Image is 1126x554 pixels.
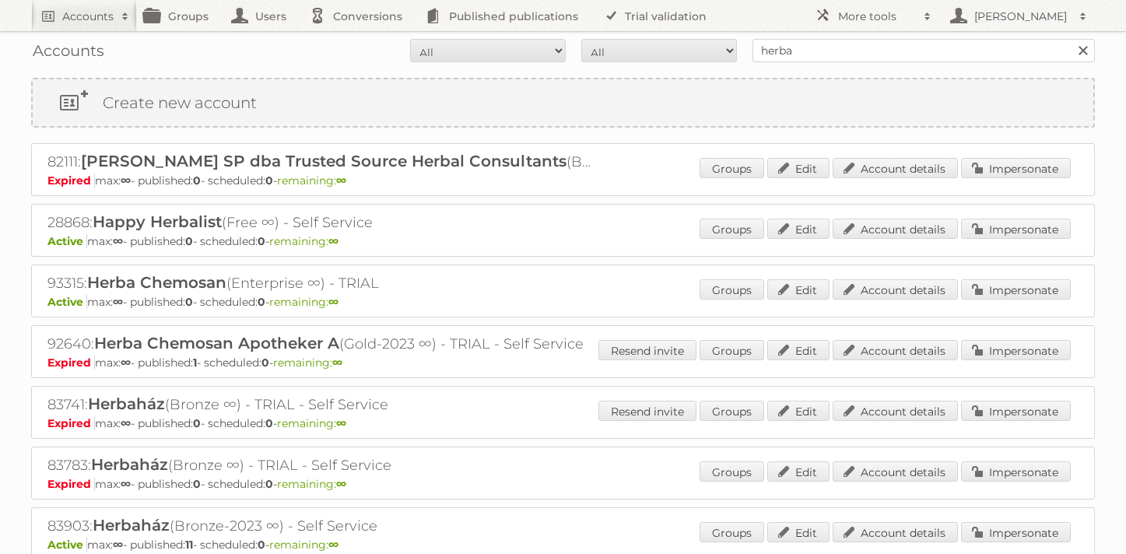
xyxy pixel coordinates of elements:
[269,234,339,248] span: remaining:
[47,174,95,188] span: Expired
[185,295,193,309] strong: 0
[62,9,114,24] h2: Accounts
[47,538,1079,552] p: max: - published: - scheduled: -
[47,538,87,552] span: Active
[81,152,567,170] span: [PERSON_NAME] SP dba Trusted Source Herbal Consultants
[47,455,592,475] h2: 83783: (Bronze ∞) - TRIAL - Self Service
[767,279,830,300] a: Edit
[47,416,95,430] span: Expired
[113,295,123,309] strong: ∞
[193,416,201,430] strong: 0
[700,461,764,482] a: Groups
[258,234,265,248] strong: 0
[87,273,226,292] span: Herba Chemosan
[277,477,346,491] span: remaining:
[328,538,339,552] strong: ∞
[598,401,696,421] a: Resend invite
[833,401,958,421] a: Account details
[277,174,346,188] span: remaining:
[767,158,830,178] a: Edit
[328,234,339,248] strong: ∞
[269,538,339,552] span: remaining:
[47,295,87,309] span: Active
[47,174,1079,188] p: max: - published: - scheduled: -
[47,516,592,536] h2: 83903: (Bronze-2023 ∞) - Self Service
[93,516,170,535] span: Herbaház
[185,234,193,248] strong: 0
[961,219,1071,239] a: Impersonate
[961,461,1071,482] a: Impersonate
[833,522,958,542] a: Account details
[193,356,197,370] strong: 1
[961,340,1071,360] a: Impersonate
[193,477,201,491] strong: 0
[961,401,1071,421] a: Impersonate
[700,158,764,178] a: Groups
[93,212,222,231] span: Happy Herbalist
[265,477,273,491] strong: 0
[47,152,592,172] h2: 82111: (Bronze-2023 ∞) - TRIAL - Self Service
[700,340,764,360] a: Groups
[833,340,958,360] a: Account details
[47,356,95,370] span: Expired
[47,273,592,293] h2: 93315: (Enterprise ∞) - TRIAL
[700,279,764,300] a: Groups
[265,174,273,188] strong: 0
[261,356,269,370] strong: 0
[277,416,346,430] span: remaining:
[700,522,764,542] a: Groups
[833,279,958,300] a: Account details
[833,461,958,482] a: Account details
[273,356,342,370] span: remaining:
[336,477,346,491] strong: ∞
[265,416,273,430] strong: 0
[767,522,830,542] a: Edit
[598,340,696,360] a: Resend invite
[47,234,87,248] span: Active
[961,522,1071,542] a: Impersonate
[193,174,201,188] strong: 0
[970,9,1072,24] h2: [PERSON_NAME]
[47,477,1079,491] p: max: - published: - scheduled: -
[328,295,339,309] strong: ∞
[961,279,1071,300] a: Impersonate
[47,212,592,233] h2: 28868: (Free ∞) - Self Service
[121,477,131,491] strong: ∞
[113,234,123,248] strong: ∞
[47,334,592,354] h2: 92640: (Gold-2023 ∞) - TRIAL - Self Service
[767,340,830,360] a: Edit
[700,401,764,421] a: Groups
[121,416,131,430] strong: ∞
[336,416,346,430] strong: ∞
[332,356,342,370] strong: ∞
[47,234,1079,248] p: max: - published: - scheduled: -
[185,538,193,552] strong: 11
[121,356,131,370] strong: ∞
[269,295,339,309] span: remaining:
[91,455,168,474] span: Herbaház
[833,219,958,239] a: Account details
[767,461,830,482] a: Edit
[336,174,346,188] strong: ∞
[767,219,830,239] a: Edit
[961,158,1071,178] a: Impersonate
[47,394,592,415] h2: 83741: (Bronze ∞) - TRIAL - Self Service
[700,219,764,239] a: Groups
[88,394,165,413] span: Herbaház
[47,416,1079,430] p: max: - published: - scheduled: -
[113,538,123,552] strong: ∞
[258,538,265,552] strong: 0
[94,334,339,352] span: Herba Chemosan Apotheker A
[121,174,131,188] strong: ∞
[833,158,958,178] a: Account details
[258,295,265,309] strong: 0
[838,9,916,24] h2: More tools
[47,295,1079,309] p: max: - published: - scheduled: -
[767,401,830,421] a: Edit
[47,477,95,491] span: Expired
[47,356,1079,370] p: max: - published: - scheduled: -
[33,79,1093,126] a: Create new account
